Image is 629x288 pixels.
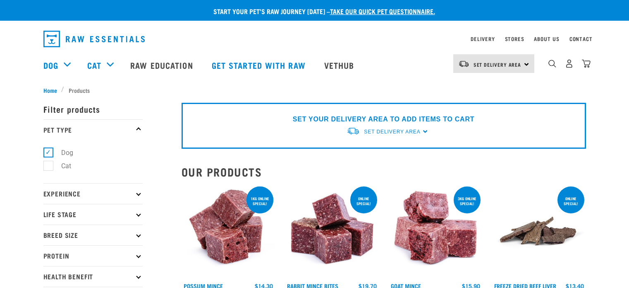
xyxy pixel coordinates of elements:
a: Rabbit Mince Bites [287,284,338,287]
span: Set Delivery Area [364,129,420,135]
nav: breadcrumbs [43,86,586,94]
img: user.png [565,59,574,68]
a: Home [43,86,62,94]
img: Whole Minced Rabbit Cubes 01 [285,185,379,279]
span: Set Delivery Area [474,63,521,66]
a: Possum Mince [184,284,223,287]
h2: Our Products [182,165,586,178]
div: ONLINE SPECIAL! [557,192,584,210]
p: Health Benefit [43,266,143,287]
div: 1kg online special! [246,192,273,210]
a: Raw Education [122,48,203,82]
div: ONLINE SPECIAL! [350,192,377,210]
a: Cat [87,59,101,71]
p: Filter products [43,99,143,119]
a: About Us [534,37,559,40]
label: Dog [48,148,77,158]
img: 1077 Wild Goat Mince 01 [389,185,483,279]
img: home-icon@2x.png [582,59,591,68]
p: Life Stage [43,204,143,225]
a: Delivery [471,37,495,40]
p: Pet Type [43,119,143,140]
a: Stores [505,37,524,40]
img: Stack Of Freeze Dried Beef Liver For Pets [492,185,586,279]
p: SET YOUR DELIVERY AREA TO ADD ITEMS TO CART [293,114,474,124]
a: Dog [43,59,58,71]
a: take our quick pet questionnaire. [330,9,435,13]
img: 1102 Possum Mince 01 [182,185,275,279]
a: Freeze Dried Beef Liver [494,284,556,287]
p: Experience [43,183,143,204]
p: Breed Size [43,225,143,245]
p: Protein [43,245,143,266]
a: Get started with Raw [203,48,316,82]
a: Contact [569,37,593,40]
img: Raw Essentials Logo [43,31,145,47]
label: Cat [48,161,74,171]
img: van-moving.png [458,60,469,68]
img: home-icon-1@2x.png [548,60,556,68]
a: Vethub [316,48,365,82]
nav: dropdown navigation [37,27,593,51]
img: van-moving.png [347,127,360,136]
span: Home [43,86,57,94]
a: Goat Mince [391,284,421,287]
div: 3kg online special! [454,192,481,210]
